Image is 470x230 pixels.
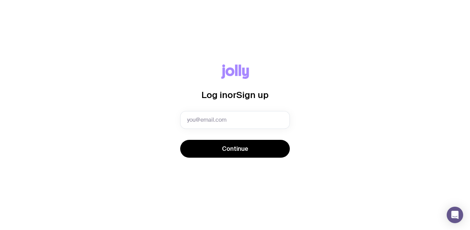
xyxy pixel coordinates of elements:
input: you@email.com [180,111,290,129]
span: Continue [222,145,248,153]
span: Sign up [236,90,269,100]
div: Open Intercom Messenger [447,207,463,223]
button: Continue [180,140,290,158]
span: Log in [201,90,227,100]
span: or [227,90,236,100]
